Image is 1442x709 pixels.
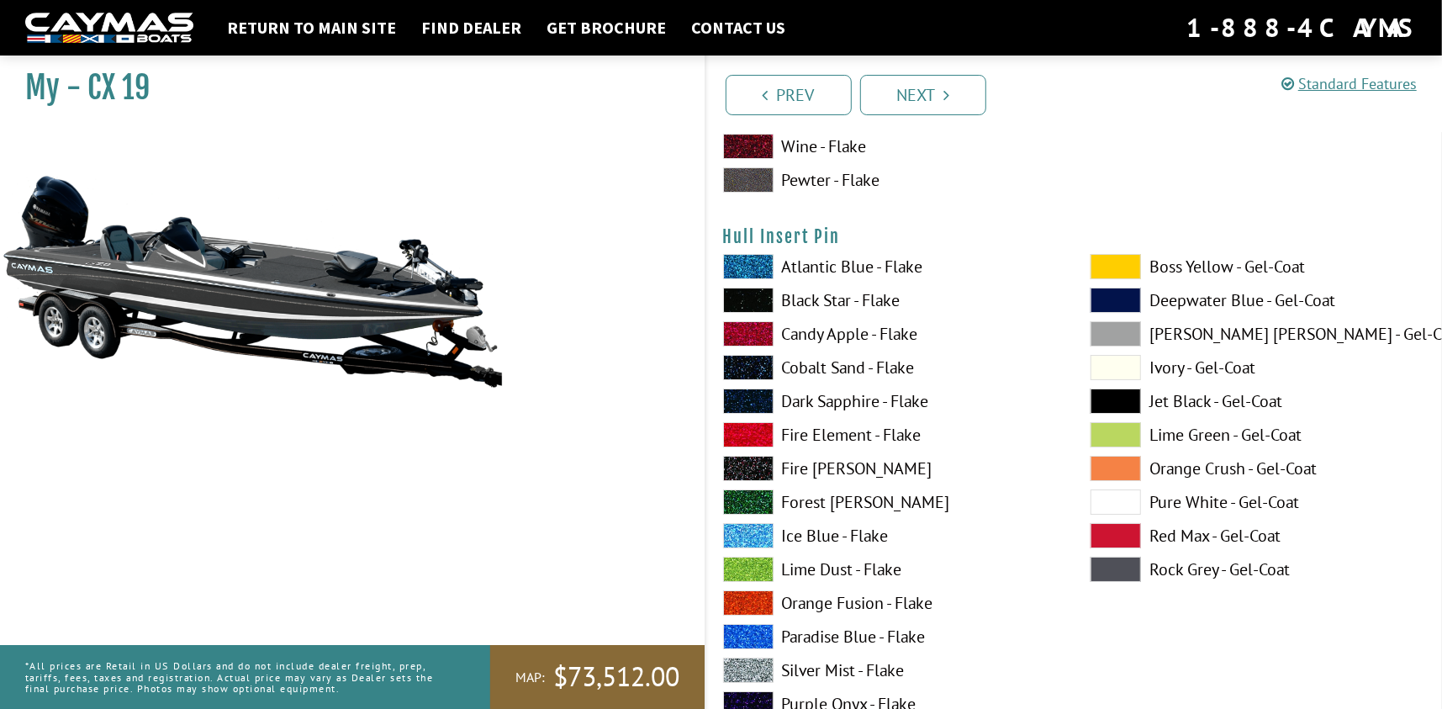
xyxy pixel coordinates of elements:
[490,645,705,709] a: MAP:$73,512.00
[723,557,1058,582] label: Lime Dust - Flake
[723,422,1058,447] label: Fire Element - Flake
[25,13,193,44] img: white-logo-c9c8dbefe5ff5ceceb0f0178aa75bf4bb51f6bca0971e226c86eb53dfe498488.png
[1091,389,1425,414] label: Jet Black - Gel-Coat
[1091,355,1425,380] label: Ivory - Gel-Coat
[723,355,1058,380] label: Cobalt Sand - Flake
[1091,557,1425,582] label: Rock Grey - Gel-Coat
[723,590,1058,616] label: Orange Fusion - Flake
[723,167,1058,193] label: Pewter - Flake
[723,658,1058,683] label: Silver Mist - Flake
[219,17,404,39] a: Return to main site
[1091,321,1425,347] label: [PERSON_NAME] [PERSON_NAME] - Gel-Coat
[553,659,679,695] span: $73,512.00
[1091,288,1425,313] label: Deepwater Blue - Gel-Coat
[1281,74,1417,93] a: Standard Features
[726,75,852,115] a: Prev
[515,669,545,686] span: MAP:
[683,17,794,39] a: Contact Us
[723,321,1058,347] label: Candy Apple - Flake
[538,17,674,39] a: Get Brochure
[723,226,1426,247] h4: Hull Insert Pin
[1186,9,1417,46] div: 1-888-4CAYMAS
[723,456,1058,481] label: Fire [PERSON_NAME]
[860,75,986,115] a: Next
[413,17,530,39] a: Find Dealer
[1091,489,1425,515] label: Pure White - Gel-Coat
[1091,456,1425,481] label: Orange Crush - Gel-Coat
[25,69,663,107] h1: My - CX 19
[723,624,1058,649] label: Paradise Blue - Flake
[723,489,1058,515] label: Forest [PERSON_NAME]
[723,288,1058,313] label: Black Star - Flake
[723,134,1058,159] label: Wine - Flake
[723,389,1058,414] label: Dark Sapphire - Flake
[1091,422,1425,447] label: Lime Green - Gel-Coat
[25,652,452,702] p: *All prices are Retail in US Dollars and do not include dealer freight, prep, tariffs, fees, taxe...
[1091,523,1425,548] label: Red Max - Gel-Coat
[723,254,1058,279] label: Atlantic Blue - Flake
[723,523,1058,548] label: Ice Blue - Flake
[1091,254,1425,279] label: Boss Yellow - Gel-Coat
